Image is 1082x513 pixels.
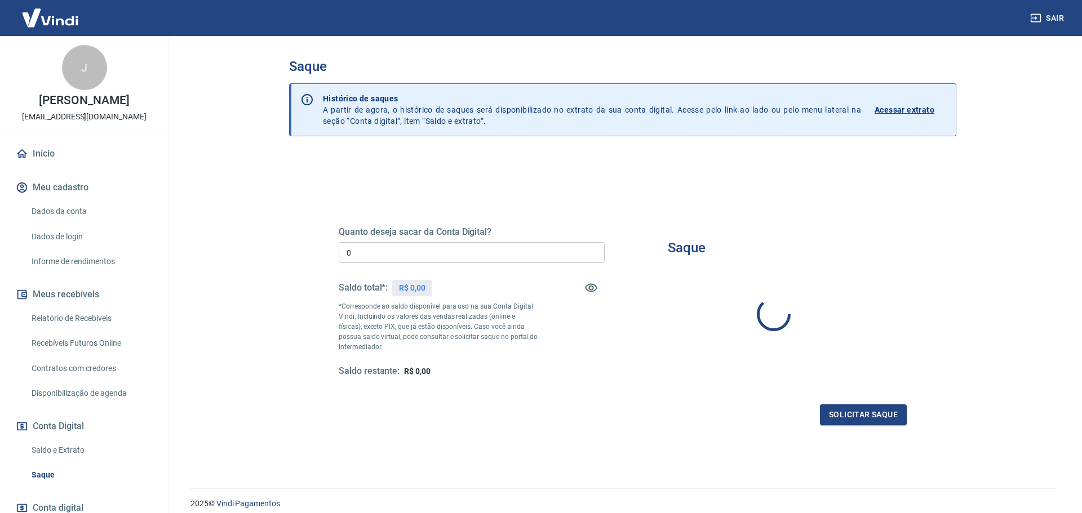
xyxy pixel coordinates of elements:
p: 2025 © [190,498,1055,510]
a: Vindi Pagamentos [216,499,280,508]
a: Saque [27,463,155,487]
a: Dados da conta [27,200,155,223]
h3: Saque [668,240,706,256]
h3: Saque [289,59,956,74]
a: Informe de rendimentos [27,250,155,273]
a: Relatório de Recebíveis [27,307,155,330]
h5: Saldo restante: [339,365,400,377]
button: Conta Digital [14,414,155,439]
span: R$ 0,00 [404,367,431,376]
p: R$ 0,00 [399,282,425,294]
img: Vindi [14,1,87,35]
a: Recebíveis Futuros Online [27,332,155,355]
a: Acessar extrato [875,93,947,127]
a: Contratos com credores [27,357,155,380]
p: [PERSON_NAME] [39,95,129,106]
button: Meus recebíveis [14,282,155,307]
button: Sair [1028,8,1068,29]
button: Solicitar saque [820,404,907,425]
a: Saldo e Extrato [27,439,155,462]
p: Acessar extrato [875,104,934,115]
p: A partir de agora, o histórico de saques será disponibilizado no extrato da sua conta digital. Ac... [323,93,861,127]
p: *Corresponde ao saldo disponível para uso na sua Conta Digital Vindi. Incluindo os valores das ve... [339,301,538,352]
div: J [62,45,107,90]
a: Início [14,141,155,166]
a: Disponibilização de agenda [27,382,155,405]
h5: Saldo total*: [339,282,388,293]
a: Dados de login [27,225,155,248]
h5: Quanto deseja sacar da Conta Digital? [339,226,605,238]
p: Histórico de saques [323,93,861,104]
p: [EMAIL_ADDRESS][DOMAIN_NAME] [22,111,147,123]
button: Meu cadastro [14,175,155,200]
